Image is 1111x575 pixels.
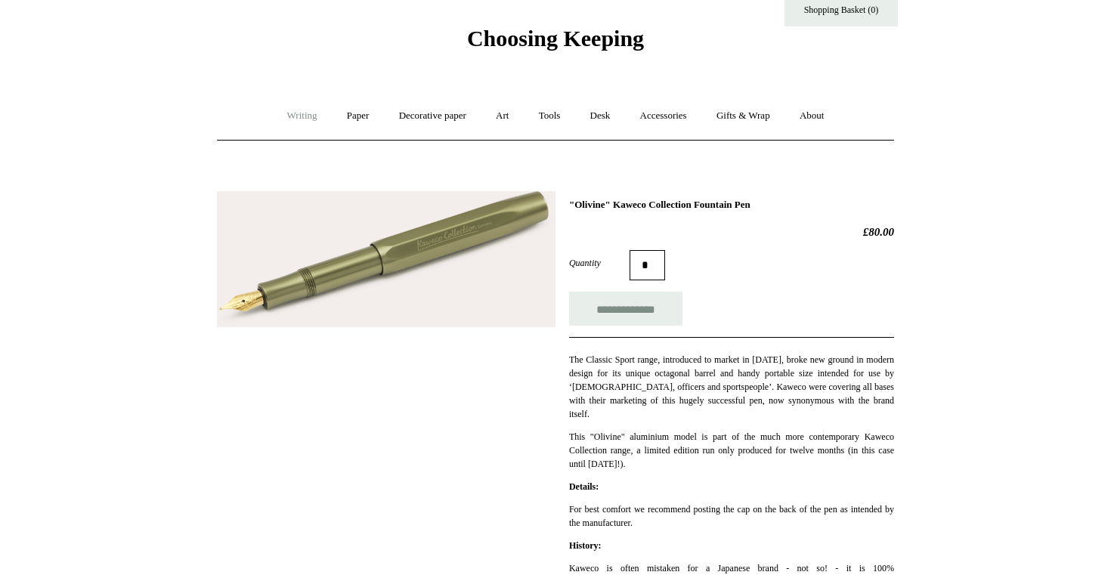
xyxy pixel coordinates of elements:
[569,353,894,421] p: The Classic Sport range, introduced to market in [DATE], broke new ground in modern design for it...
[217,191,555,328] img: "Olivine" Kaweco Collection Fountain Pen
[333,96,383,136] a: Paper
[385,96,480,136] a: Decorative paper
[569,225,894,239] h2: £80.00
[627,96,701,136] a: Accessories
[569,256,630,270] label: Quantity
[569,481,599,492] strong: Details:
[482,96,522,136] a: Art
[274,96,331,136] a: Writing
[569,502,894,530] p: For best comfort we recommend posting the cap on the back of the pen as intended by the manufactu...
[569,430,894,471] p: This "Olivine" aluminium model is part of the much more contemporary Kaweco Collection range, a l...
[786,96,838,136] a: About
[577,96,624,136] a: Desk
[467,26,644,51] span: Choosing Keeping
[467,38,644,48] a: Choosing Keeping
[525,96,574,136] a: Tools
[703,96,784,136] a: Gifts & Wrap
[569,540,602,551] strong: History:
[569,199,894,211] h1: "Olivine" Kaweco Collection Fountain Pen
